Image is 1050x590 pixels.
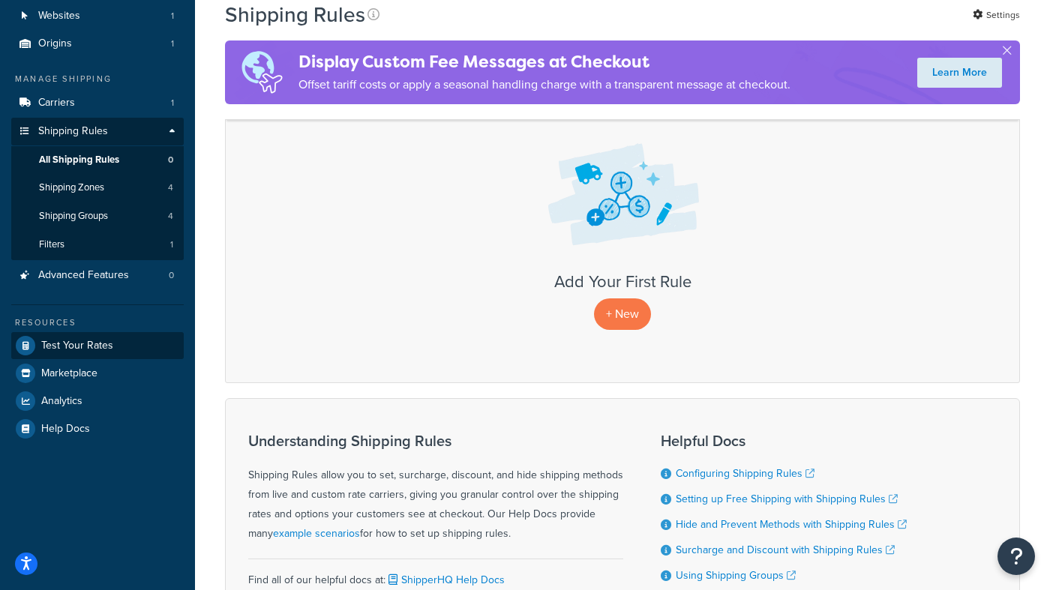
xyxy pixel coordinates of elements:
[11,2,184,30] li: Websites
[11,30,184,58] li: Origins
[676,466,814,481] a: Configuring Shipping Rules
[171,10,174,22] span: 1
[11,360,184,387] a: Marketplace
[39,181,104,194] span: Shipping Zones
[11,316,184,329] div: Resources
[11,118,184,260] li: Shipping Rules
[273,526,360,541] a: example scenarios
[41,340,113,352] span: Test Your Rates
[248,433,623,449] h3: Understanding Shipping Rules
[169,269,174,282] span: 0
[385,572,505,588] a: ShipperHQ Help Docs
[168,181,173,194] span: 4
[11,146,184,174] li: All Shipping Rules
[11,174,184,202] li: Shipping Zones
[38,97,75,109] span: Carriers
[11,262,184,289] a: Advanced Features 0
[171,97,174,109] span: 1
[11,231,184,259] li: Filters
[168,210,173,223] span: 4
[11,89,184,117] a: Carriers 1
[168,154,173,166] span: 0
[38,269,129,282] span: Advanced Features
[11,231,184,259] a: Filters 1
[298,74,790,95] p: Offset tariff costs or apply a seasonal handling charge with a transparent message at checkout.
[11,388,184,415] a: Analytics
[41,395,82,408] span: Analytics
[225,40,298,104] img: duties-banner-06bc72dcb5fe05cb3f9472aba00be2ae8eb53ab6f0d8bb03d382ba314ac3c341.png
[917,58,1002,88] a: Learn More
[11,118,184,145] a: Shipping Rules
[11,2,184,30] a: Websites 1
[11,262,184,289] li: Advanced Features
[11,30,184,58] a: Origins 1
[676,542,895,558] a: Surcharge and Discount with Shipping Rules
[241,273,1004,291] h3: Add Your First Rule
[594,298,651,329] p: + New
[997,538,1035,575] button: Open Resource Center
[11,73,184,85] div: Manage Shipping
[38,37,72,50] span: Origins
[248,559,623,590] div: Find all of our helpful docs at:
[38,10,80,22] span: Websites
[41,423,90,436] span: Help Docs
[11,146,184,174] a: All Shipping Rules 0
[11,332,184,359] a: Test Your Rates
[973,4,1020,25] a: Settings
[248,433,623,544] div: Shipping Rules allow you to set, surcharge, discount, and hide shipping methods from live and cus...
[38,125,108,138] span: Shipping Rules
[298,49,790,74] h4: Display Custom Fee Messages at Checkout
[676,517,907,532] a: Hide and Prevent Methods with Shipping Rules
[661,433,907,449] h3: Helpful Docs
[11,174,184,202] a: Shipping Zones 4
[11,202,184,230] a: Shipping Groups 4
[39,210,108,223] span: Shipping Groups
[11,415,184,442] a: Help Docs
[39,238,64,251] span: Filters
[39,154,119,166] span: All Shipping Rules
[170,238,173,251] span: 1
[676,491,898,507] a: Setting up Free Shipping with Shipping Rules
[676,568,796,583] a: Using Shipping Groups
[41,367,97,380] span: Marketplace
[11,89,184,117] li: Carriers
[11,202,184,230] li: Shipping Groups
[171,37,174,50] span: 1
